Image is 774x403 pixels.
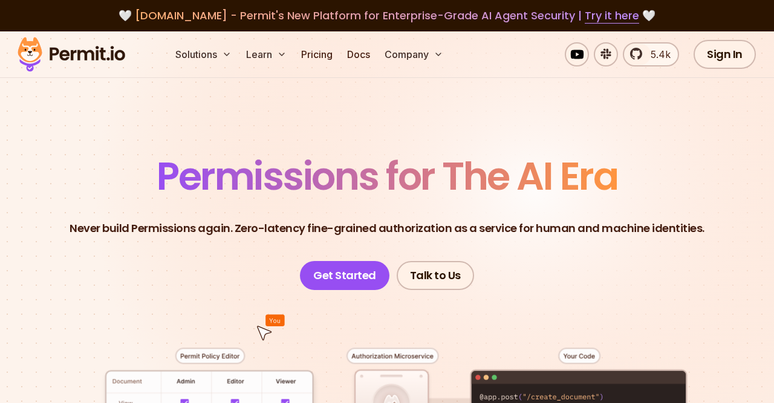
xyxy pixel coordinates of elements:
a: Sign In [694,40,756,69]
button: Solutions [171,42,236,66]
p: Never build Permissions again. Zero-latency fine-grained authorization as a service for human and... [70,220,704,237]
span: 5.4k [643,47,671,62]
a: Try it here [585,8,639,24]
img: Permit logo [12,34,131,75]
a: Docs [342,42,375,66]
div: 🤍 🤍 [29,7,745,24]
a: 5.4k [623,42,679,66]
button: Learn [241,42,291,66]
a: Talk to Us [397,261,474,290]
button: Company [380,42,448,66]
span: Permissions for The AI Era [157,149,617,203]
span: [DOMAIN_NAME] - Permit's New Platform for Enterprise-Grade AI Agent Security | [135,8,639,23]
a: Pricing [296,42,337,66]
a: Get Started [300,261,389,290]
